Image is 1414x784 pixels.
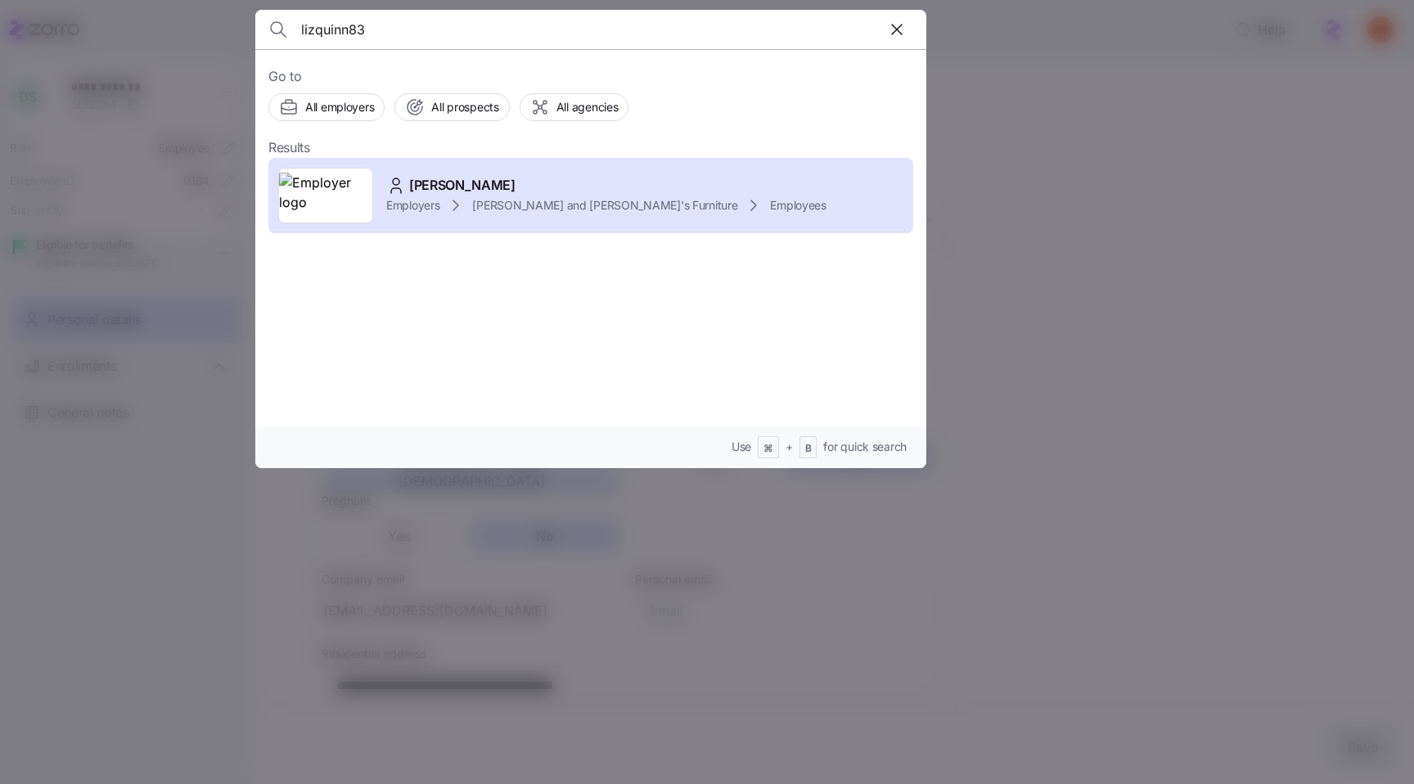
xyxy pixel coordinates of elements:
[823,439,907,455] span: for quick search
[268,66,913,87] span: Go to
[279,173,372,219] img: Employer logo
[409,175,516,196] span: [PERSON_NAME]
[770,197,826,214] span: Employees
[431,99,498,115] span: All prospects
[556,99,619,115] span: All agencies
[268,137,310,158] span: Results
[520,93,629,121] button: All agencies
[472,197,737,214] span: [PERSON_NAME] and [PERSON_NAME]'s Furniture
[386,197,439,214] span: Employers
[394,93,509,121] button: All prospects
[786,439,793,455] span: +
[763,442,773,456] span: ⌘
[732,439,751,455] span: Use
[268,93,385,121] button: All employers
[305,99,374,115] span: All employers
[805,442,812,456] span: B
